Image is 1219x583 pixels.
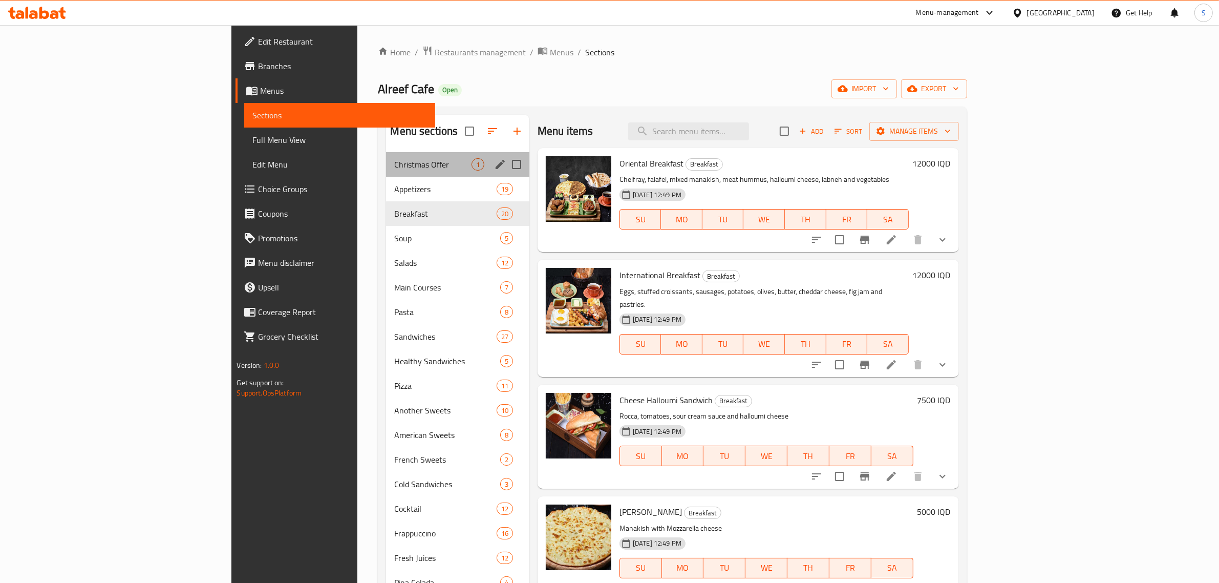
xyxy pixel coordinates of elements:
[500,478,513,490] div: items
[624,212,657,227] span: SU
[785,209,826,230] button: TH
[665,337,698,351] span: MO
[619,173,909,186] p: Chelfray, falafel, mixed manakish, meat hummus, halloumi cheese, labneh and vegetables
[804,227,829,252] button: sort-choices
[258,257,427,269] span: Menu disclaimer
[501,480,512,489] span: 3
[394,158,471,171] span: Christmas Offer
[493,157,508,172] button: edit
[497,553,512,563] span: 12
[258,281,427,294] span: Upsell
[906,227,930,252] button: delete
[702,209,744,230] button: TU
[497,552,513,564] div: items
[472,158,484,171] div: items
[394,478,500,490] span: Cold Sandwiches
[394,429,500,441] div: American Sweets
[624,449,658,464] span: SU
[578,46,581,58] li: /
[258,183,427,195] span: Choice Groups
[394,257,496,269] div: Salads
[661,334,702,355] button: MO
[236,226,435,251] a: Promotions
[546,505,611,570] img: Cheese Manakish
[497,381,512,391] span: 11
[500,281,513,294] div: items
[787,446,829,466] button: TH
[501,307,512,317] span: 8
[1027,7,1095,18] div: [GEOGRAPHIC_DATA]
[236,201,435,226] a: Coupons
[438,84,462,96] div: Open
[236,177,435,201] a: Choice Groups
[795,123,828,139] button: Add
[832,123,865,139] button: Sort
[829,229,850,251] span: Select to update
[829,446,871,466] button: FR
[394,330,496,343] span: Sandwiches
[666,560,700,575] span: MO
[901,79,967,98] button: export
[236,251,435,275] a: Menu disclaimer
[1202,7,1206,18] span: S
[497,503,513,515] div: items
[745,446,787,466] button: WE
[743,209,785,230] button: WE
[258,232,427,244] span: Promotions
[236,300,435,324] a: Coverage Report
[386,177,529,201] div: Appetizers19
[258,207,427,220] span: Coupons
[871,558,913,578] button: SA
[505,119,529,143] button: Add section
[501,430,512,440] span: 8
[930,227,955,252] button: show more
[546,268,611,334] img: International Breakfast
[624,337,657,351] span: SU
[708,560,741,575] span: TU
[394,207,496,220] span: Breakfast
[386,472,529,496] div: Cold Sandwiches3
[629,315,686,324] span: [DATE] 12:49 PM
[459,120,480,142] span: Select all sections
[619,209,661,230] button: SU
[852,352,877,377] button: Branch-specific-item
[906,352,930,377] button: delete
[438,86,462,94] span: Open
[386,251,529,275] div: Salads12
[930,464,955,489] button: show more
[829,466,850,487] span: Select to update
[237,376,284,389] span: Get support on:
[665,212,698,227] span: MO
[619,410,913,423] p: Rocca, tomatoes, sour cream sauce and halloumi cheese
[878,125,951,138] span: Manage items
[619,558,662,578] button: SU
[703,270,739,282] span: Breakfast
[624,560,658,575] span: SU
[666,449,700,464] span: MO
[394,527,496,539] span: Frappuccino
[258,60,427,72] span: Branches
[472,160,484,170] span: 1
[394,404,496,417] span: Another Sweets
[785,334,826,355] button: TH
[787,558,829,578] button: TH
[830,337,864,351] span: FR
[662,446,704,466] button: MO
[394,306,500,318] div: Pasta
[258,35,427,48] span: Edit Restaurant
[394,453,500,466] div: French Sweets
[236,78,435,103] a: Menus
[829,558,871,578] button: FR
[538,123,593,139] h2: Menu items
[585,46,614,58] span: Sections
[497,207,513,220] div: items
[252,134,427,146] span: Full Menu View
[386,447,529,472] div: French Sweets2
[435,46,526,58] span: Restaurants management
[386,226,529,251] div: Soup5
[546,156,611,222] img: Oriental Breakfast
